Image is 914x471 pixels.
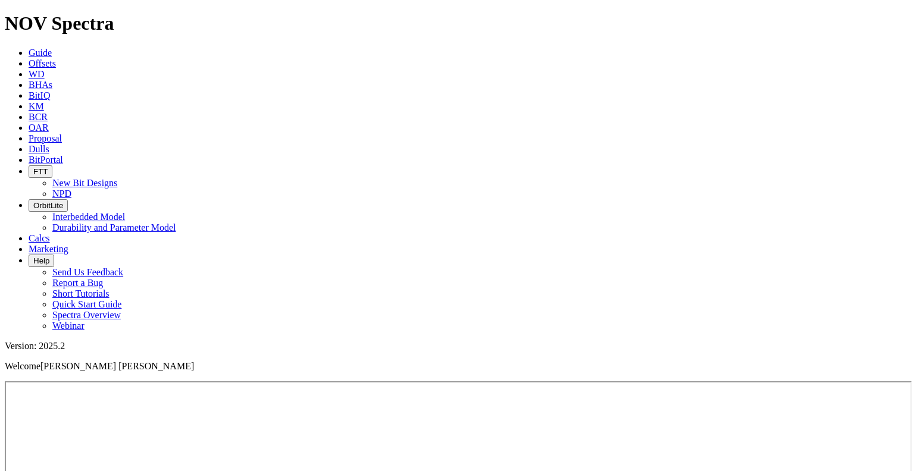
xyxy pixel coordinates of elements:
[52,267,123,277] a: Send Us Feedback
[29,244,68,254] a: Marketing
[29,255,54,267] button: Help
[52,310,121,320] a: Spectra Overview
[29,80,52,90] a: BHAs
[52,288,109,299] a: Short Tutorials
[29,233,50,243] a: Calcs
[52,212,125,222] a: Interbedded Model
[29,58,56,68] a: Offsets
[52,222,176,233] a: Durability and Parameter Model
[29,165,52,178] button: FTT
[52,178,117,188] a: New Bit Designs
[5,361,909,372] p: Welcome
[29,112,48,122] a: BCR
[29,69,45,79] a: WD
[52,321,84,331] a: Webinar
[52,299,121,309] a: Quick Start Guide
[33,201,63,210] span: OrbitLite
[33,256,49,265] span: Help
[29,48,52,58] a: Guide
[29,123,49,133] a: OAR
[5,341,909,351] div: Version: 2025.2
[29,101,44,111] a: KM
[40,361,194,371] span: [PERSON_NAME] [PERSON_NAME]
[29,144,49,154] a: Dulls
[5,12,909,34] h1: NOV Spectra
[52,278,103,288] a: Report a Bug
[29,199,68,212] button: OrbitLite
[29,133,62,143] a: Proposal
[29,90,50,101] a: BitIQ
[52,189,71,199] a: NPD
[33,167,48,176] span: FTT
[29,155,63,165] a: BitPortal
